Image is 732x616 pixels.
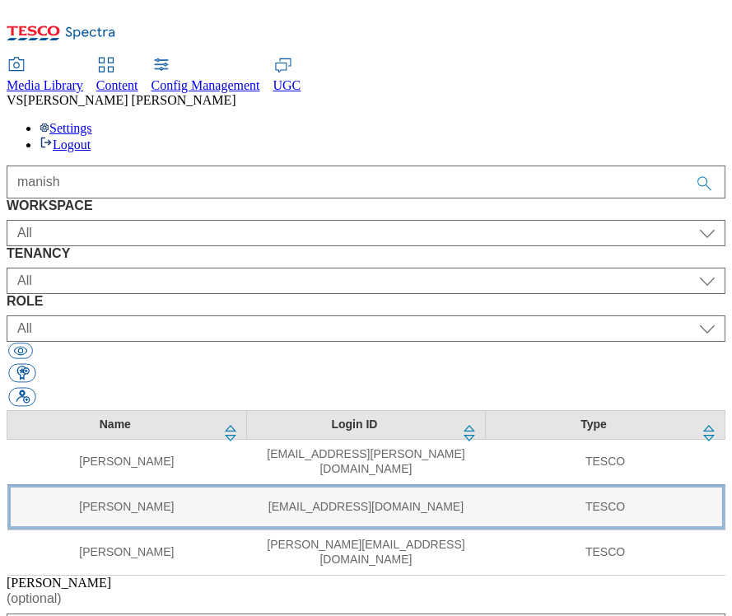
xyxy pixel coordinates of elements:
td: TESCO [486,530,725,575]
td: TESCO [486,484,725,530]
span: VS [7,93,23,107]
td: [EMAIL_ADDRESS][DOMAIN_NAME] [246,484,486,530]
span: [PERSON_NAME] [7,576,111,590]
a: UGC [273,58,301,93]
span: Config Management [152,78,260,92]
a: Content [96,58,138,93]
td: TESCO [486,439,725,484]
td: [PERSON_NAME] [7,530,247,575]
span: ( optional ) [7,591,62,605]
span: Media Library [7,78,83,92]
a: Config Management [152,58,260,93]
label: ROLE [7,294,725,309]
a: Settings [40,121,92,135]
a: Logout [40,138,91,152]
div: Name [17,418,213,432]
span: UGC [273,78,301,92]
label: TENANCY [7,246,725,261]
div: Type [496,418,692,432]
span: [PERSON_NAME] [PERSON_NAME] [23,93,235,107]
input: Accessible label text [7,166,725,198]
td: [PERSON_NAME] [7,439,247,484]
div: Login ID [257,418,453,432]
a: Media Library [7,58,83,93]
span: Content [96,78,138,92]
td: [PERSON_NAME][EMAIL_ADDRESS][DOMAIN_NAME] [246,530,486,575]
td: [PERSON_NAME] [7,484,247,530]
label: WORKSPACE [7,198,725,213]
td: [EMAIL_ADDRESS][PERSON_NAME][DOMAIN_NAME] [246,439,486,484]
